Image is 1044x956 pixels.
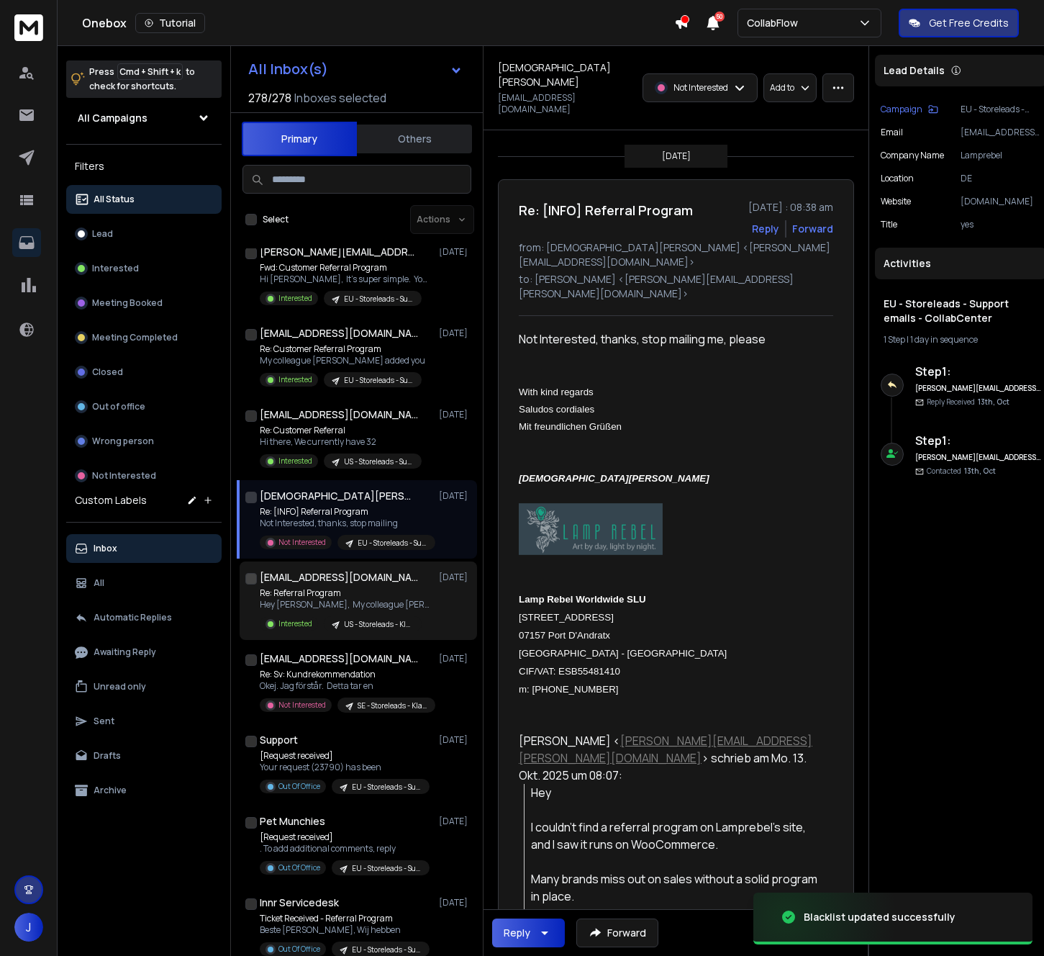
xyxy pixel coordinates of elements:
p: Add to [770,82,794,94]
p: Interested [278,456,312,466]
img: AIorK4ypE0t5Xmgh8fJ_NpW7axFGoFjOICDUqs-l03P_DHhw51CcdY-6gd9_q3SM1gvxqRzdFqmS5nJfw1fH [519,503,663,555]
p: Out Of Office [278,862,320,873]
p: Awaiting Reply [94,646,156,658]
div: Not Interested, thanks, stop mailing me, please [519,330,822,698]
a: [PERSON_NAME][EMAIL_ADDRESS][PERSON_NAME][DOMAIN_NAME] [519,733,812,766]
p: yes [961,219,1041,230]
span: 278 / 278 [248,89,291,107]
p: [DOMAIN_NAME] [961,196,1041,207]
button: Meeting Completed [66,323,222,352]
p: Re: Customer Referral Program [260,343,425,355]
p: [DATE] : 08:38 am [748,200,833,215]
p: Closed [92,366,123,378]
p: . To add additional comments, reply [260,843,430,854]
p: Interested [92,263,139,274]
p: Campaign [881,104,922,115]
span: 13th, Oct [978,397,1009,407]
div: I couldn’t find a referral program on Lamprebel’s site, and I saw it runs on WooCommerce. [531,819,822,853]
div: Onebox [82,13,674,33]
span: Cmd + Shift + k [117,63,183,80]
div: Reply [504,926,530,940]
h1: EU - Storeleads - Support emails - CollabCenter [884,297,1038,325]
p: Lead [92,228,113,240]
p: EU - Storeleads - Support emails - CollabCenter [352,863,421,874]
p: Email [881,127,903,138]
button: Closed [66,358,222,387]
h1: [EMAIL_ADDRESS][DOMAIN_NAME] [260,326,418,341]
p: Drafts [94,750,121,762]
p: Interested [278,374,312,385]
button: Meeting Booked [66,289,222,317]
p: Re: Sv: Kundrekommendation [260,669,432,680]
button: Automatic Replies [66,603,222,632]
button: Awaiting Reply [66,638,222,667]
p: SE - Storeleads - Klaviyo - Support emails [358,700,427,711]
div: | [884,334,1038,346]
button: Lead [66,220,222,248]
p: Automatic Replies [94,612,172,623]
p: [DATE] [439,897,471,908]
button: Sent [66,707,222,736]
h1: [EMAIL_ADDRESS][DOMAIN_NAME] [260,651,418,666]
p: CollabFlow [747,16,804,30]
span: 1 day in sequence [910,333,978,346]
h3: Filters [66,156,222,176]
h1: Innr Servicedesk [260,896,339,910]
h1: All Inbox(s) [248,62,328,76]
span: [STREET_ADDRESS] [519,612,614,623]
h1: [EMAIL_ADDRESS][DOMAIN_NAME] [260,570,418,585]
p: Your request (23790) has been [260,762,430,773]
p: Hi there, We currently have 32 [260,436,422,448]
p: Meeting Booked [92,297,163,309]
p: Re: Referral Program [260,587,432,599]
p: Wrong person [92,436,154,447]
button: Drafts [66,741,222,770]
button: Interested [66,254,222,283]
h3: Inboxes selected [294,89,386,107]
p: Reply Received [927,397,1009,407]
p: My colleague [PERSON_NAME] added you [260,355,425,366]
span: 1 Step [884,333,905,346]
p: Re: Customer Referral [260,425,422,436]
p: US - Storeleads - Klaviyo - Support emails [344,619,413,630]
p: location [881,173,914,184]
p: Sent [94,716,114,727]
p: Ticket Received - Referral Program [260,913,430,924]
button: Not Interested [66,461,222,490]
p: Hi [PERSON_NAME], It’s super simple. You just [260,274,432,285]
span: [GEOGRAPHIC_DATA] - [GEOGRAPHIC_DATA] [519,648,727,659]
span: With kind regards [519,387,594,397]
p: Lamprebel [961,150,1041,161]
p: [DATE] [439,246,471,258]
p: [DATE] [439,572,471,583]
label: Select [263,214,289,225]
button: Unread only [66,672,222,701]
div: [PERSON_NAME] < > schrieb am Mo. 13. Okt. 2025 um 08:07: [519,732,822,784]
p: Unread only [94,681,146,693]
p: Not Interested, thanks, stop mailing [260,518,432,529]
p: Beste [PERSON_NAME], Wij hebben [260,924,430,936]
button: Inbox [66,534,222,563]
h1: Re: [INFO] Referral Program [519,200,693,220]
p: Out of office [92,401,145,412]
p: Fwd: Customer Referral Program [260,262,432,274]
p: US - Storeleads - Support emails - CollabCenter [344,456,413,467]
p: Not Interested [278,537,326,548]
button: Tutorial [135,13,205,33]
button: All Status [66,185,222,214]
button: Get Free Credits [899,9,1019,37]
p: [DATE] [439,328,471,339]
p: All [94,577,104,589]
p: title [881,219,897,230]
p: [DATE] [439,653,471,664]
button: All Campaigns [66,104,222,132]
h1: [PERSON_NAME][EMAIL_ADDRESS][DOMAIN_NAME] [260,245,418,259]
p: [EMAIL_ADDRESS][DOMAIN_NAME] [498,92,634,115]
p: EU - Storeleads - Support emails - CollabCenter [352,944,421,955]
p: to: [PERSON_NAME] <[PERSON_NAME][EMAIL_ADDRESS][PERSON_NAME][DOMAIN_NAME]> [519,272,833,301]
p: EU - Storeleads - Support emails - CollabCenter [358,538,427,549]
div: Hey [531,784,822,819]
b: Lamp Rebel Worldwide SLU [519,594,646,605]
button: Reply [492,919,565,947]
p: [DATE] [439,490,471,502]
